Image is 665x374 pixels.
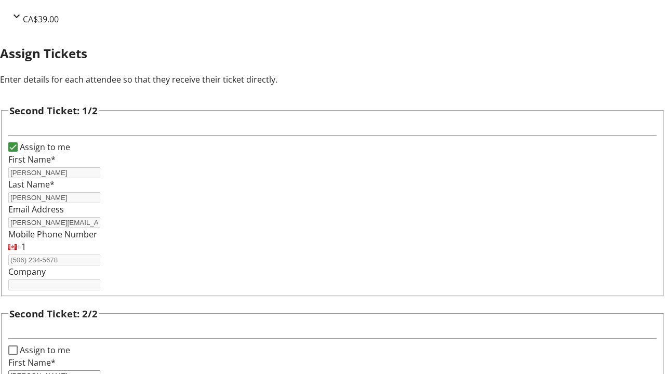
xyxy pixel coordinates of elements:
[23,14,59,25] span: CA$39.00
[18,141,70,153] label: Assign to me
[8,255,100,265] input: (506) 234-5678
[8,229,97,240] label: Mobile Phone Number
[8,154,56,165] label: First Name*
[8,357,56,368] label: First Name*
[9,103,98,118] h3: Second Ticket: 1/2
[18,344,70,356] label: Assign to me
[8,266,46,277] label: Company
[8,179,55,190] label: Last Name*
[8,204,64,215] label: Email Address
[9,306,98,321] h3: Second Ticket: 2/2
